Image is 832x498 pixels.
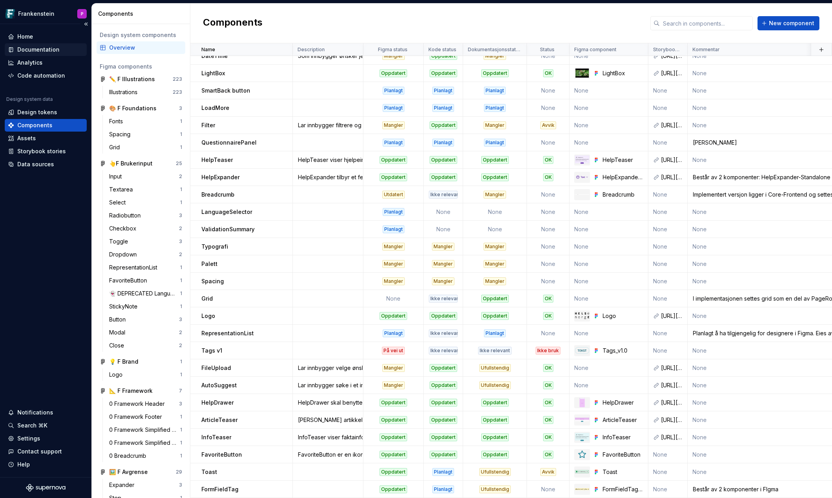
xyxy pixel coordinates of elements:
[5,43,87,56] a: Documentation
[109,439,180,447] div: 0 Framework Simplified Footer
[527,221,570,238] td: None
[180,453,182,459] div: 1
[484,329,506,337] div: Planlagt
[17,160,54,168] div: Data sources
[109,329,128,336] div: Modal
[176,160,182,167] div: 25
[106,248,185,261] a: Dropdown2
[540,121,556,129] div: Avvik
[109,303,141,310] div: StickyNote
[17,422,47,429] div: Search ⌘K
[179,342,182,349] div: 2
[382,191,405,199] div: Utdatert
[570,238,648,255] td: None
[5,432,87,445] a: Settings
[176,469,182,475] div: 29
[100,31,182,39] div: Design system components
[106,235,185,248] a: Toggle3
[109,88,141,96] div: Illustrations
[432,139,454,147] div: Planlagt
[478,347,512,355] div: Ikke relevant
[661,69,683,77] div: [URL][DOMAIN_NAME]
[5,132,87,145] a: Assets
[109,117,126,125] div: Fonts
[430,173,457,181] div: Oppdatert
[430,121,457,129] div: Oppdatert
[382,260,405,268] div: Mangler
[577,450,587,459] img: FavoriteButton
[648,221,688,238] td: None
[429,329,458,337] div: Ikke relevant
[481,312,509,320] div: Oppdatert
[180,427,182,433] div: 1
[109,143,123,151] div: Grid
[109,400,168,408] div: 0 Framework Header
[575,69,589,78] img: LightBox
[80,19,91,30] button: Collapse sidebar
[484,191,506,199] div: Mangler
[579,398,585,407] img: HelpDrawer
[106,300,185,313] a: StickyNote1
[180,303,182,310] div: 1
[106,209,185,222] a: Radiobutton3
[432,87,454,95] div: Planlagt
[5,69,87,82] a: Code automation
[109,426,180,434] div: 0 Framework Simplified Header
[201,347,222,355] p: Tags v1
[481,156,509,164] div: Oppdatert
[570,273,648,290] td: None
[468,46,520,53] p: Dokumentasjonsstatus
[527,186,570,203] td: None
[106,170,185,183] a: Input2
[293,156,363,164] div: HelpTeaser viser hjelpeinformasjon i en avgrenset høyde, med mulighet for ekspandering.
[648,255,688,273] td: None
[173,89,182,95] div: 223
[106,222,185,235] a: Checkbox2
[5,445,87,458] button: Contact support
[298,46,325,53] p: Description
[180,144,182,151] div: 1
[293,173,363,181] div: HelpExpander tilbyr et felt med kontekstuell informasjon som opptrer mellom andre elementer. I mo...
[106,424,185,436] a: 0 Framework Simplified Header1
[109,173,125,180] div: Input
[603,191,643,199] div: Breadcrumb
[603,173,643,181] div: HelpExpander-Standalone
[201,46,215,53] p: Name
[429,295,458,303] div: Ikke relevant
[575,312,589,319] img: Logo
[575,194,589,195] img: Breadcrumb
[106,326,185,339] a: Modal2
[17,46,60,54] div: Documentation
[661,156,683,164] div: [URL][DOMAIN_NAME]
[106,183,185,196] a: Textarea1
[17,448,62,455] div: Contact support
[575,347,589,354] img: Tags_v1.0
[201,191,235,199] p: Breadcrumb
[109,371,126,379] div: Logo
[109,316,129,323] div: Button
[109,199,129,206] div: Select
[463,203,527,221] td: None
[543,173,553,181] div: OK
[106,261,185,274] a: RepresentationList1
[481,69,509,77] div: Oppdatert
[109,104,156,112] div: 🎨 F Foundations
[109,264,160,271] div: RepresentationList
[661,173,683,181] div: [URL][DOMAIN_NAME]
[106,115,185,128] a: Fonts1
[106,437,185,449] a: 0 Framework Simplified Footer1
[106,398,185,410] a: 0 Framework Header3
[648,134,688,151] td: None
[527,82,570,99] td: None
[660,16,753,30] input: Search in components...
[180,118,182,124] div: 1
[179,316,182,323] div: 3
[692,46,720,53] p: Kommentar
[17,461,30,468] div: Help
[661,312,683,320] div: [URL][DOMAIN_NAME]
[383,329,404,337] div: Planlagt
[430,69,457,77] div: Oppdatert
[201,260,218,268] p: Palett
[201,277,224,285] p: Spacing
[363,290,424,307] td: None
